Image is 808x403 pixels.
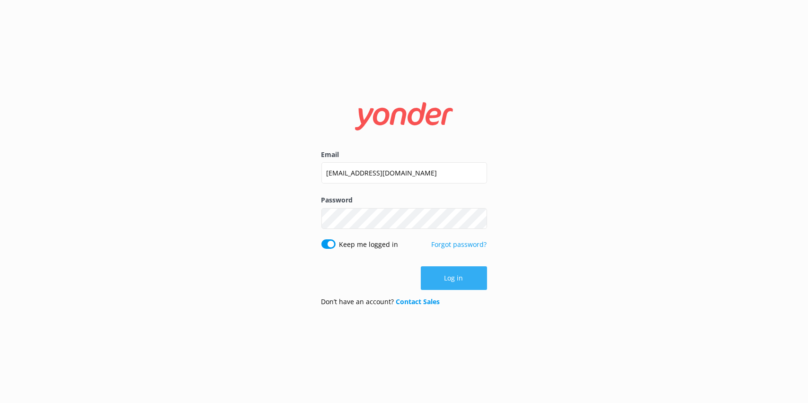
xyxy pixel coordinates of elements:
a: Forgot password? [432,240,487,249]
label: Keep me logged in [339,239,399,250]
button: Log in [421,266,487,290]
a: Contact Sales [396,297,440,306]
p: Don’t have an account? [321,297,440,307]
input: user@emailaddress.com [321,162,487,184]
label: Password [321,195,487,205]
label: Email [321,149,487,160]
button: Show password [468,209,487,228]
